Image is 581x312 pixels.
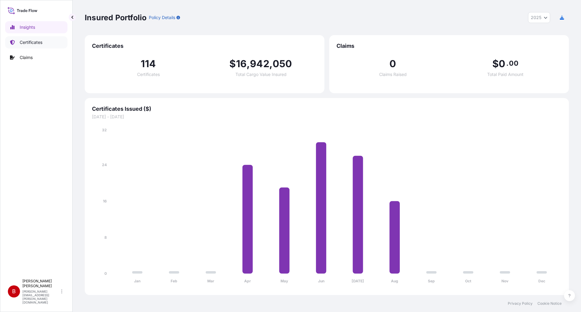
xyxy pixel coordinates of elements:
tspan: 8 [104,235,107,240]
tspan: Oct [465,279,471,283]
span: . [506,61,508,66]
a: Insights [5,21,67,33]
span: , [247,59,250,69]
tspan: Jun [318,279,324,283]
span: , [269,59,273,69]
p: [PERSON_NAME] [PERSON_NAME] [22,279,60,288]
a: Privacy Policy [508,301,533,306]
span: 050 [273,59,292,69]
button: Year Selector [528,12,550,23]
tspan: 0 [104,271,107,276]
span: Claims Raised [379,72,407,77]
span: [DATE] - [DATE] [92,114,562,120]
tspan: May [281,279,288,283]
tspan: Apr [244,279,251,283]
tspan: Dec [538,279,545,283]
p: Policy Details [149,15,175,21]
span: Certificates [92,42,317,50]
p: Claims [20,54,33,61]
span: Certificates [137,72,160,77]
a: Certificates [5,36,67,48]
span: Claims [336,42,562,50]
span: Total Paid Amount [487,72,524,77]
span: 16 [236,59,247,69]
tspan: Feb [171,279,177,283]
tspan: Nov [501,279,509,283]
tspan: Jan [134,279,140,283]
p: Insights [20,24,35,30]
a: Claims [5,51,67,64]
span: 114 [141,59,156,69]
span: Total Cargo Value Insured [235,72,287,77]
a: Cookie Notice [537,301,562,306]
span: $ [492,59,499,69]
tspan: Sep [428,279,435,283]
p: Insured Portfolio [85,13,146,22]
p: [PERSON_NAME][EMAIL_ADDRESS][PERSON_NAME][DOMAIN_NAME] [22,290,60,304]
p: Certificates [20,39,42,45]
span: 00 [509,61,518,66]
tspan: 32 [102,128,107,132]
tspan: 16 [103,199,107,203]
span: $ [229,59,236,69]
tspan: [DATE] [352,279,364,283]
span: 0 [389,59,396,69]
tspan: 24 [102,163,107,167]
tspan: Mar [207,279,214,283]
span: 942 [250,59,269,69]
span: 0 [499,59,505,69]
span: B [12,288,16,294]
tspan: Aug [391,279,398,283]
span: Certificates Issued ($) [92,105,562,113]
span: 2025 [531,15,541,21]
